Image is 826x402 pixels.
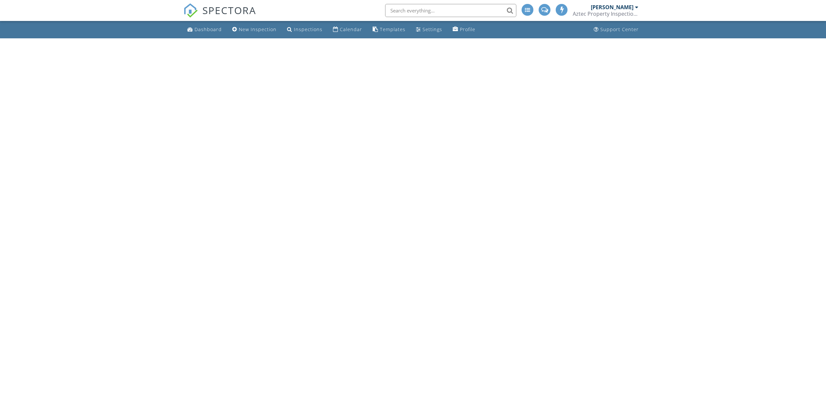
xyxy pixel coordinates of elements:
div: Calendar [340,26,362,32]
a: New Inspection [230,24,279,36]
div: Aztec Property Inspections [573,10,638,17]
input: Search everything... [385,4,516,17]
a: Calendar [330,24,365,36]
a: Inspections [284,24,325,36]
a: SPECTORA [183,9,256,23]
a: Profile [450,24,478,36]
a: Templates [370,24,408,36]
div: Templates [380,26,405,32]
img: The Best Home Inspection Software - Spectora [183,3,198,18]
div: New Inspection [239,26,277,32]
div: Profile [460,26,475,32]
div: [PERSON_NAME] [591,4,633,10]
span: SPECTORA [202,3,256,17]
div: Support Center [600,26,639,32]
div: Inspections [294,26,322,32]
div: Settings [423,26,442,32]
a: Dashboard [185,24,224,36]
a: Settings [413,24,445,36]
div: Dashboard [195,26,222,32]
a: Support Center [591,24,641,36]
